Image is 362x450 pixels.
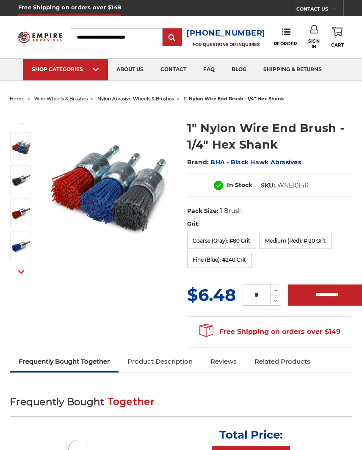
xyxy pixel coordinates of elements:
[246,352,319,371] a: Related Products
[10,96,25,102] a: home
[331,42,344,48] span: Cart
[199,323,340,340] span: Free Shipping on orders over $149
[227,181,252,189] span: In Stock
[202,352,246,371] a: Reviews
[219,428,283,442] p: Total Price:
[11,236,32,257] img: 1" Nylon Wire End Brush - 1/4" Hex Shank
[11,170,32,191] img: 1" Nylon Wire End Brush - 1/4" Hex Shank
[34,96,88,102] a: wire wheels & brushes
[10,396,104,408] span: Frequently Bought
[296,4,343,16] a: CONTACT US
[119,352,202,371] a: Product Description
[41,121,175,255] img: 1 inch nylon wire end brush
[255,59,330,80] a: shipping & returns
[164,29,181,46] input: Submit
[108,59,152,80] a: about us
[32,66,99,72] div: SHOP CATEGORIES
[220,207,242,215] dd: 1 Brush
[10,352,119,371] a: Frequently Bought Together
[97,96,174,102] a: nylon abrasive wheels & brushes
[277,181,309,190] dd: WNE1014R
[11,203,32,224] img: 1" Nylon Wire End Brush - 1/4" Hex Shank
[152,59,195,80] a: contact
[187,158,209,166] span: Brand:
[186,27,265,39] a: [PHONE_NUMBER]
[187,284,236,305] span: $6.48
[11,137,32,158] img: 1 inch nylon wire end brush
[187,207,218,215] dt: Pack Size:
[187,220,352,228] label: Grit:
[195,59,223,80] a: faq
[18,29,62,46] img: Empire Abrasives
[186,42,265,47] p: FOR QUESTIONS OR INQUIRIES
[274,28,297,46] a: Reorder
[261,181,275,190] dt: SKU:
[308,39,320,50] span: Sign In
[223,59,255,80] a: blog
[108,396,155,408] span: Together
[210,158,301,166] a: BHA - Black Hawk Abrasives
[11,114,31,133] button: Previous
[187,120,352,153] h1: 1" Nylon Wire End Brush - 1/4" Hex Shank
[184,96,284,102] span: 1" nylon wire end brush - 1/4" hex shank
[331,25,344,49] a: Cart
[11,263,31,281] button: Next
[274,41,297,47] span: Reorder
